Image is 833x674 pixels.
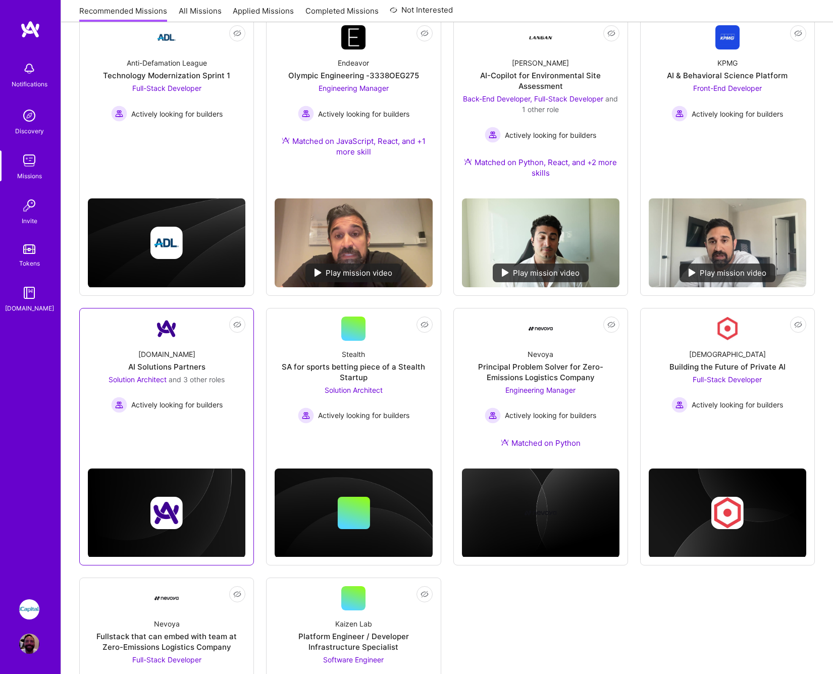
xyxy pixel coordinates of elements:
img: Company logo [150,497,183,529]
a: Recommended Missions [79,6,167,22]
span: Full-Stack Developer [132,84,201,92]
img: Actively looking for builders [485,407,501,424]
img: Company logo [711,497,744,529]
a: Company Logo[PERSON_NAME]AI-Copilot for Environmental Site AssessmentBack-End Developer, Full-Sta... [462,25,619,190]
a: Company Logo[DOMAIN_NAME]AI Solutions PartnersSolution Architect and 3 other rolesActively lookin... [88,317,245,433]
img: play [689,269,696,277]
img: cover [88,198,245,288]
div: Invite [22,216,37,226]
div: Matched on Python [501,438,581,448]
a: iCapital: Building an Alternative Investment Marketplace [17,599,42,619]
span: Actively looking for builders [131,399,223,410]
img: Actively looking for builders [298,407,314,424]
div: Olympic Engineering -3338OEG275 [288,70,419,81]
span: Front-End Developer [693,84,762,92]
img: Company Logo [715,25,740,49]
img: Invite [19,195,39,216]
img: Company Logo [154,586,179,610]
div: [PERSON_NAME] [512,58,569,68]
div: Stealth [342,349,365,359]
img: Company Logo [715,317,740,341]
img: play [315,269,322,277]
div: Discovery [15,126,44,136]
i: icon EyeClosed [421,590,429,598]
span: Actively looking for builders [692,109,783,119]
i: icon EyeClosed [421,29,429,37]
div: Missions [17,171,42,181]
span: and 3 other roles [169,375,225,384]
div: Tokens [19,258,40,269]
a: Company Logo[DEMOGRAPHIC_DATA]Building the Future of Private AIFull-Stack Developer Actively look... [649,317,806,433]
div: Endeavor [338,58,369,68]
a: Company LogoNevoyaPrincipal Problem Solver for Zero-Emissions Logistics CompanyEngineering Manage... [462,317,619,460]
img: tokens [23,244,35,254]
span: Solution Architect [325,386,383,394]
a: Company LogoAnti-Defamation LeagueTechnology Modernization Sprint 1Full-Stack Developer Actively ... [88,25,245,152]
img: Actively looking for builders [111,106,127,122]
i: icon EyeClosed [233,590,241,598]
img: bell [19,59,39,79]
a: Not Interested [390,4,453,22]
div: Fullstack that can embed with team at Zero-Emissions Logistics Company [88,631,245,652]
div: Anti-Defamation League [127,58,207,68]
div: [DOMAIN_NAME] [5,303,54,314]
div: Play mission video [680,264,775,282]
img: Actively looking for builders [671,106,688,122]
img: iCapital: Building an Alternative Investment Marketplace [19,599,39,619]
span: Back-End Developer, Full-Stack Developer [463,94,603,103]
img: No Mission [275,198,432,287]
a: StealthSA for sports betting piece of a Stealth StartupSolution Architect Actively looking for bu... [275,317,432,433]
div: Matched on Python, React, and +2 more skills [462,157,619,178]
a: Applied Missions [233,6,294,22]
div: Platform Engineer / Developer Infrastructure Specialist [275,631,432,652]
i: icon EyeClosed [794,29,802,37]
span: Engineering Manager [505,386,576,394]
div: AI Solutions Partners [128,361,205,372]
img: Company Logo [341,25,366,49]
span: Actively looking for builders [692,399,783,410]
div: AI-Copilot for Environmental Site Assessment [462,70,619,91]
img: logo [20,20,40,38]
i: icon EyeClosed [607,29,615,37]
div: AI & Behavioral Science Platform [667,70,788,81]
i: icon EyeClosed [233,29,241,37]
div: [DOMAIN_NAME] [138,349,195,359]
img: cover [649,469,806,558]
img: Actively looking for builders [111,397,127,413]
div: [DEMOGRAPHIC_DATA] [689,349,766,359]
span: Actively looking for builders [505,130,596,140]
div: Nevoya [528,349,553,359]
span: Actively looking for builders [318,410,409,421]
div: Play mission video [305,264,401,282]
img: discovery [19,106,39,126]
img: play [502,269,509,277]
img: Actively looking for builders [485,127,501,143]
div: SA for sports betting piece of a Stealth Startup [275,361,432,383]
img: Company Logo [154,317,179,341]
div: Building the Future of Private AI [669,361,786,372]
div: Principal Problem Solver for Zero-Emissions Logistics Company [462,361,619,383]
img: cover [462,469,619,558]
div: Notifications [12,79,47,89]
img: No Mission [649,198,806,287]
img: Company logo [150,227,183,259]
img: User Avatar [19,634,39,654]
a: Company LogoEndeavorOlympic Engineering -3338OEG275Engineering Manager Actively looking for build... [275,25,432,190]
span: Actively looking for builders [318,109,409,119]
a: Company LogoKPMGAI & Behavioral Science PlatformFront-End Developer Actively looking for builders... [649,25,806,190]
img: No Mission [462,198,619,287]
img: cover [275,469,432,558]
img: Company logo [525,497,557,529]
img: guide book [19,283,39,303]
img: Company Logo [529,327,553,331]
img: Actively looking for builders [298,106,314,122]
div: Technology Modernization Sprint 1 [103,70,230,81]
a: User Avatar [17,634,42,654]
span: Software Engineer [323,655,384,664]
span: Full-Stack Developer [693,375,762,384]
a: Completed Missions [305,6,379,22]
img: Company Logo [529,25,553,49]
span: Actively looking for builders [131,109,223,119]
img: cover [88,469,245,558]
div: Matched on JavaScript, React, and +1 more skill [275,136,432,157]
